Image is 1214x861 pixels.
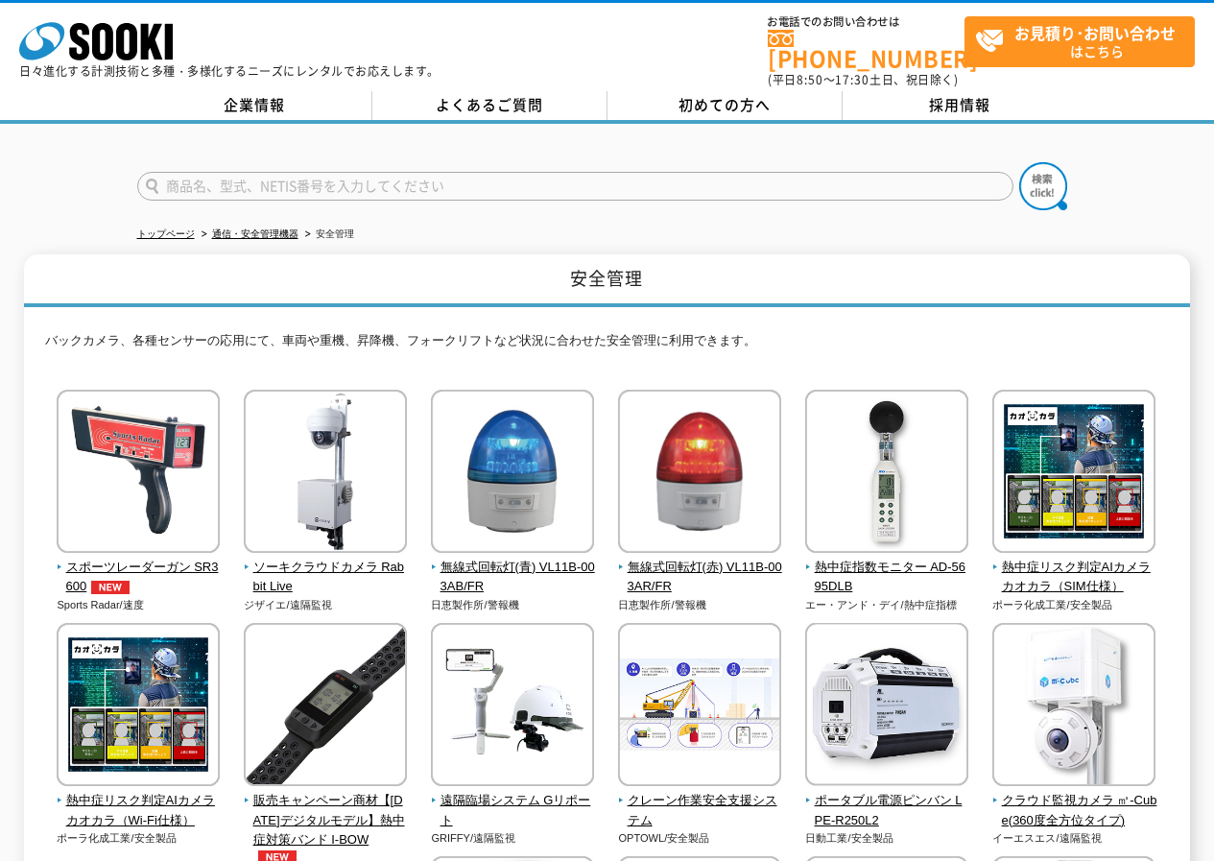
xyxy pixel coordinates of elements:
[618,539,782,597] a: 無線式回転灯(赤) VL11B-003AR/FR
[805,830,969,847] p: 日動工業/安全製品
[137,172,1013,201] input: 商品名、型式、NETIS番号を入力してください
[992,390,1155,558] img: 熱中症リスク判定AIカメラ カオカラ（SIM仕様）
[57,390,220,558] img: スポーツレーダーガン SR3600
[137,91,372,120] a: 企業情報
[805,539,969,597] a: 熱中症指数モニター AD-5695DLB
[992,830,1156,847] p: イーエスエス/遠隔監視
[992,791,1156,831] span: クラウド監視カメラ ㎥-Cube(360度全方位タイプ)
[431,791,595,831] span: 遠隔臨場システム Gリポート
[431,830,595,847] p: GRIFFY/遠隔監視
[57,623,220,791] img: 熱中症リスク判定AIカメラ カオカラ（Wi-Fi仕様）
[618,830,782,847] p: OPTOWL/安全製品
[992,597,1156,613] p: ポーラ化成工業/安全製品
[768,16,964,28] span: お電話でのお問い合わせは
[678,94,771,115] span: 初めての方へ
[805,597,969,613] p: エー・アンド・デイ/熱中症指標
[431,623,594,791] img: 遠隔臨場システム Gリポート
[57,558,221,598] span: スポーツレーダーガン SR3600
[372,91,607,120] a: よくあるご質問
[618,390,781,558] img: 無線式回転灯(赤) VL11B-003AR/FR
[244,623,407,791] img: 販売キャンペーン商材【2025年デジタルモデル】熱中症対策バンド I-BOW
[431,558,595,598] span: 無線式回転灯(青) VL11B-003AB/FR
[19,65,440,77] p: 日々進化する計測技術と多種・多様化するニーズにレンタルでお応えします。
[431,539,595,597] a: 無線式回転灯(青) VL11B-003AB/FR
[843,91,1078,120] a: 採用情報
[57,539,221,597] a: スポーツレーダーガン SR3600NEW
[57,597,221,613] p: Sports Radar/速度
[301,225,354,245] li: 安全管理
[964,16,1195,67] a: お見積り･お問い合わせはこちら
[431,390,594,558] img: 無線式回転灯(青) VL11B-003AB/FR
[1019,162,1067,210] img: btn_search.png
[618,623,781,791] img: クレーン作業安全支援システム
[1014,21,1176,44] strong: お見積り･お問い合わせ
[805,623,968,791] img: ポータブル電源ピンバン LPE-R250L2
[244,597,408,613] p: ジザイエ/遠隔監視
[618,791,782,831] span: クレーン作業安全支援システム
[797,71,823,88] span: 8:50
[45,331,1168,361] p: バックカメラ、各種センサーの応用にて、車両や重機、昇降機、フォークリフトなど状況に合わせた安全管理に利用できます。
[768,71,958,88] span: (平日 ～ 土日、祝日除く)
[835,71,869,88] span: 17:30
[618,773,782,830] a: クレーン作業安全支援システム
[805,791,969,831] span: ポータブル電源ピンバン LPE-R250L2
[805,390,968,558] img: 熱中症指数モニター AD-5695DLB
[618,597,782,613] p: 日恵製作所/警報機
[805,773,969,830] a: ポータブル電源ピンバン LPE-R250L2
[607,91,843,120] a: 初めての方へ
[57,830,221,847] p: ポーラ化成工業/安全製品
[212,228,298,239] a: 通信・安全管理機器
[805,558,969,598] span: 熱中症指数モニター AD-5695DLB
[992,539,1156,597] a: 熱中症リスク判定AIカメラ カオカラ（SIM仕様）
[244,539,408,597] a: ソーキクラウドカメラ Rabbit Live
[431,597,595,613] p: 日恵製作所/警報機
[57,791,221,831] span: 熱中症リスク判定AIカメラ カオカラ（Wi-Fi仕様）
[24,254,1189,307] h1: 安全管理
[244,558,408,598] span: ソーキクラウドカメラ Rabbit Live
[768,30,964,69] a: [PHONE_NUMBER]
[992,558,1156,598] span: 熱中症リスク判定AIカメラ カオカラ（SIM仕様）
[137,228,195,239] a: トップページ
[244,390,407,558] img: ソーキクラウドカメラ Rabbit Live
[975,17,1194,65] span: はこちら
[57,773,221,830] a: 熱中症リスク判定AIカメラ カオカラ（Wi-Fi仕様）
[618,558,782,598] span: 無線式回転灯(赤) VL11B-003AR/FR
[86,581,134,594] img: NEW
[431,773,595,830] a: 遠隔臨場システム Gリポート
[992,623,1155,791] img: クラウド監視カメラ ㎥-Cube(360度全方位タイプ)
[992,773,1156,830] a: クラウド監視カメラ ㎥-Cube(360度全方位タイプ)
